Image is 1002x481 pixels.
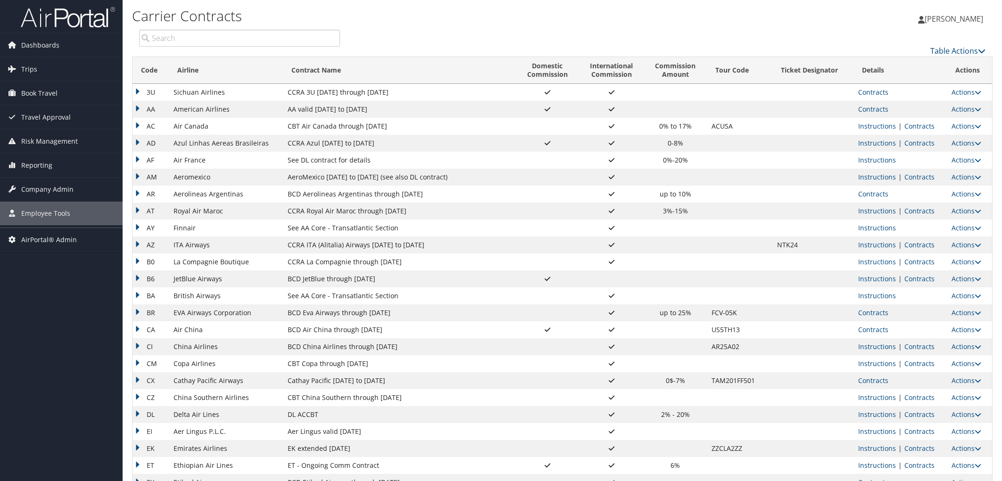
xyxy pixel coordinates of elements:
[952,325,981,334] a: Actions
[707,304,773,321] td: FCV-05K
[918,5,993,33] a: [PERSON_NAME]
[283,101,516,118] td: AA valid [DATE] to [DATE]
[904,257,935,266] a: View Contracts
[139,30,340,47] input: Search
[132,457,169,474] td: ET
[283,135,516,152] td: CCRA Azul [DATE] to [DATE]
[707,118,773,135] td: ACUSA
[952,410,981,419] a: Actions
[283,270,516,287] td: BCD JetBlue through [DATE]
[896,461,904,470] span: |
[858,359,896,368] a: View Ticketing Instructions
[283,169,516,186] td: AeroMexico [DATE] to [DATE] (see also DL contract)
[169,355,283,372] td: Copa Airlines
[904,461,935,470] a: View Contracts
[644,406,707,423] td: 2% - 20%
[283,287,516,304] td: See AA Core - Transatlantic Section
[132,440,169,457] td: EK
[169,186,283,203] td: Aerolineas Argentinas
[853,57,947,84] th: Details: activate to sort column ascending
[283,457,516,474] td: ET - Ongoing Comm Contract
[904,206,935,215] a: View Contracts
[858,393,896,402] a: View Ticketing Instructions
[132,236,169,253] td: AZ
[952,122,981,130] a: Actions
[896,122,904,130] span: |
[132,389,169,406] td: CZ
[707,372,773,389] td: TAM201FF501
[858,325,888,334] a: View Contracts
[904,393,935,402] a: View Contracts
[169,84,283,101] td: Sichuan Airlines
[644,372,707,389] td: 0$-7%
[21,57,37,81] span: Trips
[858,139,896,147] a: View Ticketing Instructions
[169,457,283,474] td: Ethiopian Air Lines
[858,376,888,385] a: View Contracts
[930,46,985,56] a: Table Actions
[132,6,706,26] h1: Carrier Contracts
[132,355,169,372] td: CM
[283,236,516,253] td: CCRA ITA (Alitalia) Airways [DATE] to [DATE]
[132,118,169,135] td: AC
[579,57,644,84] th: InternationalCommission: activate to sort column ascending
[644,203,707,220] td: 3%-15%
[952,308,981,317] a: Actions
[169,372,283,389] td: Cathay Pacific Airways
[283,152,516,169] td: See DL contract for details
[283,406,516,423] td: DL ACCBT
[169,253,283,270] td: La Compagnie Boutique
[169,338,283,355] td: China Airlines
[132,186,169,203] td: AR
[896,274,904,283] span: |
[169,423,283,440] td: Aer Lingus P.L.C.
[952,105,981,114] a: Actions
[169,118,283,135] td: Air Canada
[169,321,283,338] td: Air China
[858,206,896,215] a: View Ticketing Instructions
[132,220,169,236] td: AY
[132,338,169,355] td: CI
[169,220,283,236] td: Finnair
[896,393,904,402] span: |
[858,291,896,300] a: View Ticketing Instructions
[283,84,516,101] td: CCRA 3U [DATE] through [DATE]
[952,461,981,470] a: Actions
[858,274,896,283] a: View Ticketing Instructions
[858,342,896,351] a: View Ticketing Instructions
[132,253,169,270] td: B0
[132,372,169,389] td: CX
[952,240,981,249] a: Actions
[952,376,981,385] a: Actions
[132,406,169,423] td: DL
[132,203,169,220] td: AT
[858,257,896,266] a: View Ticketing Instructions
[896,359,904,368] span: |
[952,393,981,402] a: Actions
[169,152,283,169] td: Air France
[952,223,981,232] a: Actions
[952,257,981,266] a: Actions
[132,287,169,304] td: BA
[644,152,707,169] td: 0%-20%
[896,427,904,436] span: |
[904,427,935,436] a: View Contracts
[644,118,707,135] td: 0% to 17%
[132,57,169,84] th: Code: activate to sort column descending
[283,57,516,84] th: Contract Name: activate to sort column ascending
[283,338,516,355] td: BCD China Airlines through [DATE]
[952,444,981,453] a: Actions
[707,57,773,84] th: Tour Code: activate to sort column ascending
[132,270,169,287] td: B6
[858,223,896,232] a: View Ticketing Instructions
[952,206,981,215] a: Actions
[772,57,853,84] th: Ticket Designator: activate to sort column ascending
[858,189,888,198] a: View Contracts
[169,270,283,287] td: JetBlue Airways
[707,321,773,338] td: US5TH13
[644,457,707,474] td: 6%
[952,274,981,283] a: Actions
[283,321,516,338] td: BCD Air China through [DATE]
[644,186,707,203] td: up to 10%
[947,57,992,84] th: Actions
